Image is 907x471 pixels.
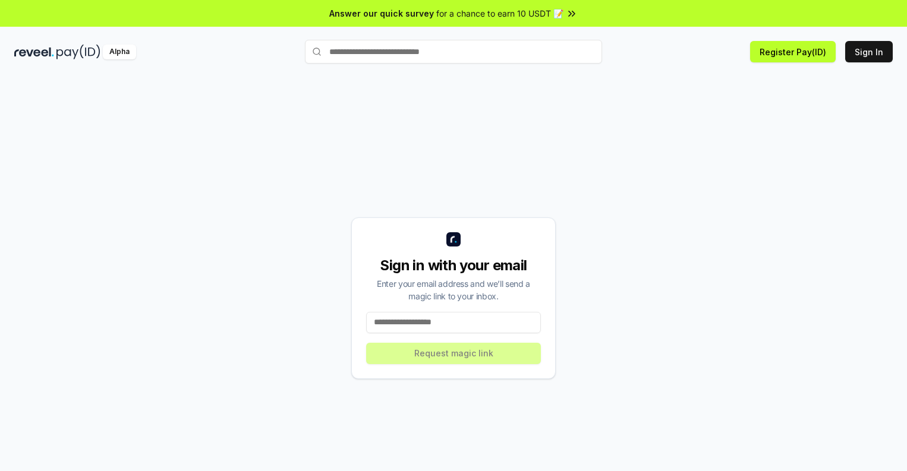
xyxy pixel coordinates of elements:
div: Sign in with your email [366,256,541,275]
img: pay_id [56,45,100,59]
div: Enter your email address and we’ll send a magic link to your inbox. [366,277,541,302]
button: Sign In [845,41,893,62]
div: Alpha [103,45,136,59]
img: logo_small [446,232,461,246]
button: Register Pay(ID) [750,41,836,62]
span: for a chance to earn 10 USDT 📝 [436,7,563,20]
span: Answer our quick survey [329,7,434,20]
img: reveel_dark [14,45,54,59]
